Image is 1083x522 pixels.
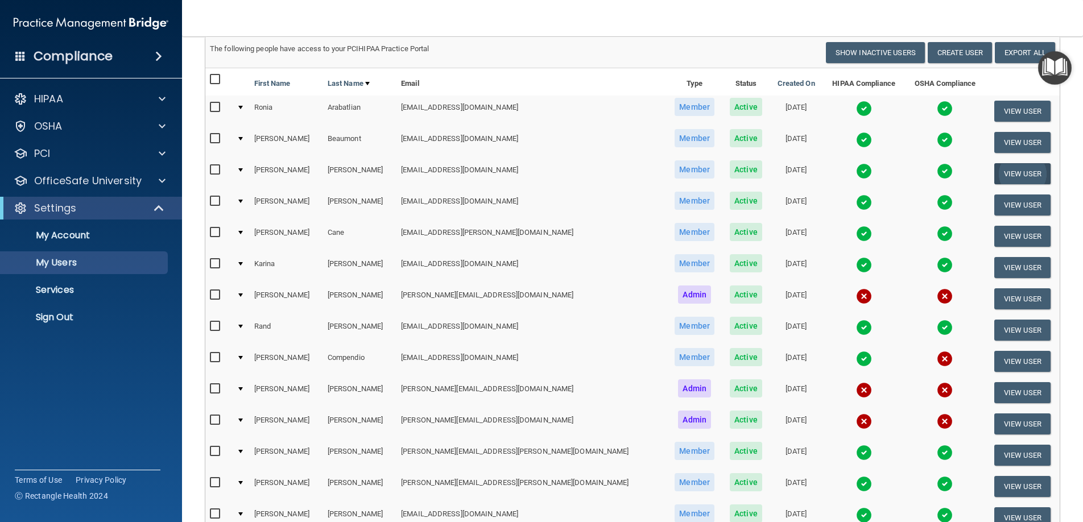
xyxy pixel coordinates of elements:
span: Member [675,160,714,179]
span: Active [730,285,762,304]
span: Member [675,442,714,460]
td: [DATE] [770,471,823,502]
button: View User [994,320,1051,341]
button: View User [994,163,1051,184]
img: tick.e7d51cea.svg [856,445,872,461]
td: [DATE] [770,252,823,283]
td: [PERSON_NAME][EMAIL_ADDRESS][DOMAIN_NAME] [396,408,667,440]
td: [PERSON_NAME] [323,158,396,189]
td: Karina [250,252,323,283]
img: cross.ca9f0e7f.svg [937,382,953,398]
span: Active [730,192,762,210]
td: [PERSON_NAME] [250,283,323,314]
img: tick.e7d51cea.svg [856,257,872,273]
img: tick.e7d51cea.svg [856,351,872,367]
td: [EMAIL_ADDRESS][DOMAIN_NAME] [396,189,667,221]
span: Member [675,223,714,241]
td: [DATE] [770,346,823,377]
a: First Name [254,77,291,90]
th: HIPAA Compliance [822,68,904,96]
a: Created On [778,77,815,90]
a: OfficeSafe University [14,174,166,188]
td: [DATE] [770,96,823,127]
span: Member [675,192,714,210]
button: View User [994,351,1051,372]
td: Beaumont [323,127,396,158]
img: tick.e7d51cea.svg [937,257,953,273]
img: cross.ca9f0e7f.svg [937,413,953,429]
td: [PERSON_NAME] [323,471,396,502]
span: Active [730,348,762,366]
td: [DATE] [770,314,823,346]
td: [EMAIL_ADDRESS][DOMAIN_NAME] [396,346,667,377]
span: Active [730,442,762,460]
span: Active [730,223,762,241]
span: Active [730,317,762,335]
img: tick.e7d51cea.svg [937,101,953,117]
span: Active [730,254,762,272]
td: [PERSON_NAME] [250,377,323,408]
img: tick.e7d51cea.svg [937,132,953,148]
span: Admin [678,379,711,397]
span: Admin [678,411,711,429]
img: tick.e7d51cea.svg [856,476,872,492]
p: Sign Out [7,312,163,323]
td: [PERSON_NAME] [323,408,396,440]
p: My Users [7,257,163,268]
img: cross.ca9f0e7f.svg [856,413,872,429]
img: tick.e7d51cea.svg [937,320,953,335]
img: cross.ca9f0e7f.svg [856,288,872,304]
td: [PERSON_NAME] [323,189,396,221]
span: Member [675,317,714,335]
button: View User [994,226,1051,247]
td: [DATE] [770,158,823,189]
td: Compendio [323,346,396,377]
img: cross.ca9f0e7f.svg [937,351,953,367]
span: Member [675,473,714,491]
span: Active [730,98,762,116]
td: [EMAIL_ADDRESS][PERSON_NAME][DOMAIN_NAME] [396,221,667,252]
img: tick.e7d51cea.svg [856,132,872,148]
td: [DATE] [770,377,823,408]
img: tick.e7d51cea.svg [856,163,872,179]
img: tick.e7d51cea.svg [856,226,872,242]
td: [PERSON_NAME][EMAIL_ADDRESS][PERSON_NAME][DOMAIN_NAME] [396,440,667,471]
img: PMB logo [14,12,168,35]
span: Member [675,348,714,366]
td: [DATE] [770,189,823,221]
td: Arabatlian [323,96,396,127]
td: [PERSON_NAME] [250,346,323,377]
button: View User [994,257,1051,278]
td: [PERSON_NAME] [323,283,396,314]
td: [PERSON_NAME][EMAIL_ADDRESS][DOMAIN_NAME] [396,283,667,314]
td: Rand [250,314,323,346]
p: My Account [7,230,163,241]
td: [EMAIL_ADDRESS][DOMAIN_NAME] [396,96,667,127]
td: [DATE] [770,440,823,471]
a: Terms of Use [15,474,62,486]
a: HIPAA [14,92,166,106]
span: Active [730,379,762,397]
td: [DATE] [770,283,823,314]
img: tick.e7d51cea.svg [937,163,953,179]
td: [DATE] [770,221,823,252]
td: [PERSON_NAME] [250,158,323,189]
td: [EMAIL_ADDRESS][DOMAIN_NAME] [396,252,667,283]
p: OSHA [34,119,63,133]
td: [DATE] [770,127,823,158]
span: The following people have access to your PCIHIPAA Practice Portal [210,44,429,53]
td: [PERSON_NAME] [250,127,323,158]
a: OSHA [14,119,166,133]
button: Open Resource Center [1038,51,1072,85]
iframe: Drift Widget Chat Controller [886,441,1069,487]
img: cross.ca9f0e7f.svg [937,288,953,304]
img: tick.e7d51cea.svg [856,320,872,335]
button: View User [994,132,1051,153]
span: Active [730,160,762,179]
span: Member [675,254,714,272]
p: HIPAA [34,92,63,106]
span: Member [675,98,714,116]
td: [PERSON_NAME][EMAIL_ADDRESS][DOMAIN_NAME] [396,377,667,408]
th: Type [667,68,722,96]
td: [DATE] [770,408,823,440]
